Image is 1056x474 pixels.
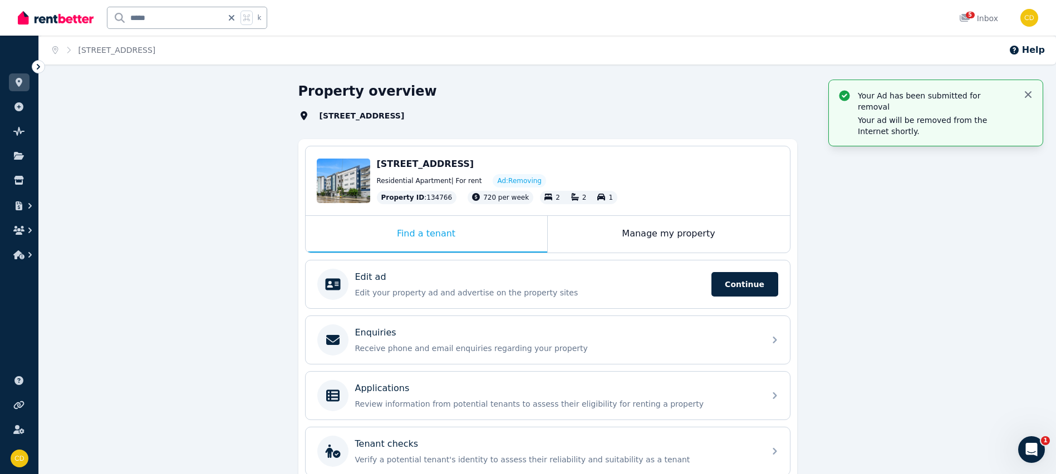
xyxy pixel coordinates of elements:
[1018,436,1045,463] iframe: Intercom live chat
[582,194,587,201] span: 2
[313,110,425,121] span: [STREET_ADDRESS]
[711,272,778,297] span: Continue
[39,36,169,65] nav: Breadcrumb
[257,13,261,22] span: k
[377,159,474,169] span: [STREET_ADDRESS]
[355,343,758,354] p: Receive phone and email enquiries regarding your property
[858,115,1014,137] p: Your ad will be removed from the Internet shortly.
[355,437,419,451] p: Tenant checks
[858,90,1014,112] p: Your Ad has been submitted for removal
[483,194,529,201] span: 720 per week
[306,260,790,308] a: Edit adEdit your property ad and advertise on the property sitesContinue
[355,326,396,339] p: Enquiries
[556,194,560,201] span: 2
[377,191,457,204] div: : 134766
[355,398,758,409] p: Review information from potential tenants to assess their eligibility for renting a property
[1041,436,1050,445] span: 1
[306,372,790,419] a: ApplicationsReview information from potential tenants to assess their eligibility for renting a p...
[959,13,998,24] div: Inbox
[355,454,758,465] p: Verify a potential tenant's identity to assess their reliability and suitability as a tenant
[966,12,975,18] span: 5
[18,9,94,26] img: RentBetter
[377,176,482,185] span: Residential Apartment | For rent
[1009,43,1045,57] button: Help
[306,216,547,253] div: Find a tenant
[11,450,28,467] img: Chris Dimitropoulos
[608,194,613,201] span: 1
[298,82,437,100] h1: Property overview
[78,46,156,55] a: [STREET_ADDRESS]
[381,193,425,202] span: Property ID
[306,316,790,364] a: EnquiriesReceive phone and email enquiries regarding your property
[355,287,705,298] p: Edit your property ad and advertise on the property sites
[548,216,790,253] div: Manage my property
[1020,9,1038,27] img: Chris Dimitropoulos
[497,176,542,185] span: Ad: Removing
[355,270,386,284] p: Edit ad
[355,382,410,395] p: Applications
